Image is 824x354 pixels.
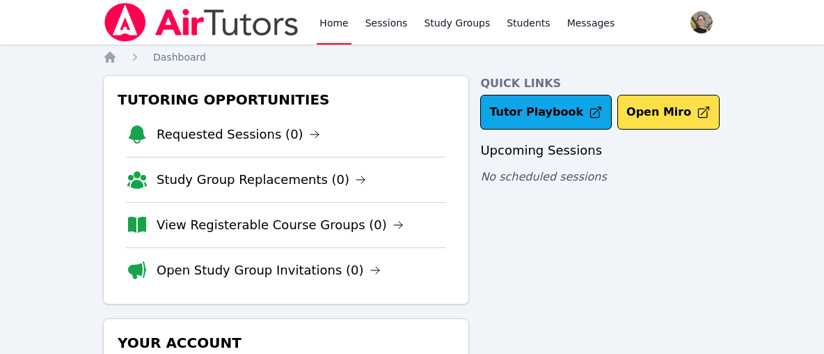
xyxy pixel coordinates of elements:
[480,75,721,92] h4: Quick Links
[115,87,457,112] h3: Tutoring Opportunities
[480,95,612,130] a: Tutor Playbook
[103,3,300,42] img: Air Tutors
[153,52,206,63] span: Dashboard
[157,215,404,235] a: View Registerable Course Groups (0)
[153,50,206,64] a: Dashboard
[480,141,721,160] h3: Upcoming Sessions
[157,170,366,190] a: Study Group Replacements (0)
[617,95,720,130] button: Open Miro
[567,16,615,30] span: Messages
[480,170,606,183] span: No scheduled sessions
[157,261,381,280] a: Open Study Group Invitations (0)
[103,50,721,64] nav: Breadcrumb
[157,125,320,144] a: Requested Sessions (0)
